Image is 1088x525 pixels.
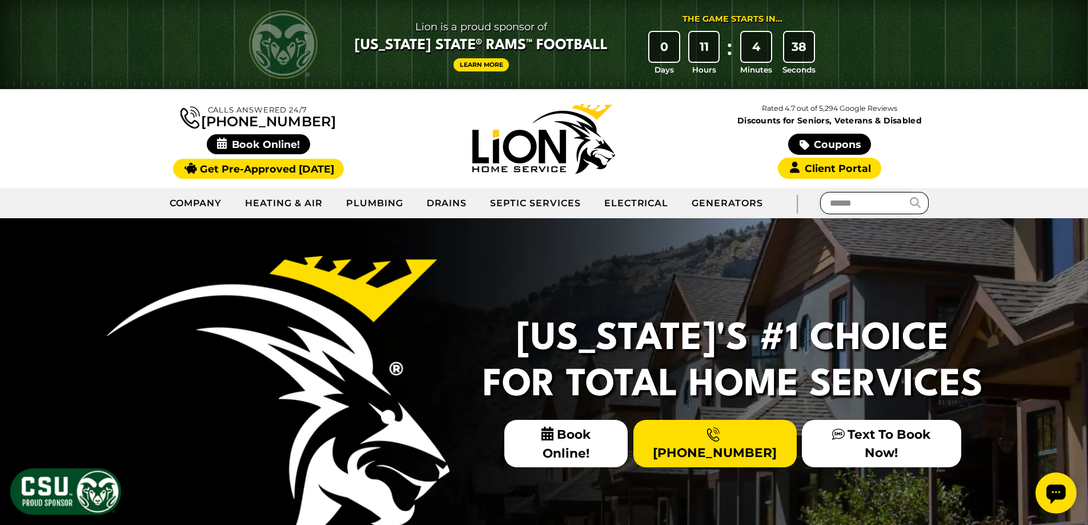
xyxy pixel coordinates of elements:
[180,104,336,129] a: [PHONE_NUMBER]
[476,316,990,408] h2: [US_STATE]'s #1 Choice For Total Home Services
[335,189,415,218] a: Plumbing
[504,420,628,467] span: Book Online!
[686,102,972,115] p: Rated 4.7 out of 5,294 Google Reviews
[655,64,674,75] span: Days
[593,189,681,218] a: Electrical
[173,159,344,179] a: Get Pre-Approved [DATE]
[5,5,46,46] div: Open chat widget
[784,32,814,62] div: 38
[158,189,234,218] a: Company
[802,420,961,467] a: Text To Book Now!
[724,32,735,76] div: :
[689,117,970,125] span: Discounts for Seniors, Veterans & Disabled
[682,13,782,26] div: The Game Starts in...
[774,188,820,218] div: |
[649,32,679,62] div: 0
[9,467,123,516] img: CSU Sponsor Badge
[782,64,816,75] span: Seconds
[479,189,592,218] a: Septic Services
[740,64,772,75] span: Minutes
[249,10,318,79] img: CSU Rams logo
[689,32,719,62] div: 11
[692,64,716,75] span: Hours
[741,32,771,62] div: 4
[453,58,509,71] a: Learn More
[633,420,797,467] a: [PHONE_NUMBER]
[355,36,608,55] span: [US_STATE] State® Rams™ Football
[415,189,479,218] a: Drains
[207,134,310,154] span: Book Online!
[234,189,334,218] a: Heating & Air
[472,104,615,174] img: Lion Home Service
[680,189,774,218] a: Generators
[788,134,870,155] a: Coupons
[355,18,608,36] span: Lion is a proud sponsor of
[778,158,881,179] a: Client Portal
